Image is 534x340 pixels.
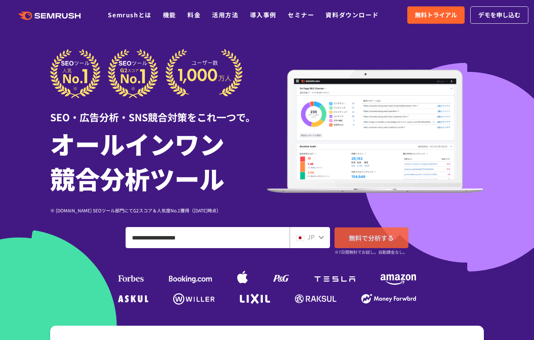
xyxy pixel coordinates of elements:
input: ドメイン、キーワードまたはURLを入力してください [126,227,289,248]
span: 無料トライアル [415,10,457,20]
a: セミナー [288,10,314,19]
a: 資料ダウンロード [325,10,379,19]
h1: オールインワン 競合分析ツール [50,126,267,195]
span: 無料で分析する [349,233,394,242]
span: デモを申し込む [478,10,520,20]
a: 導入事例 [250,10,276,19]
small: ※7日間無料でお試し。自動課金なし。 [335,249,407,256]
a: 活用方法 [212,10,238,19]
div: SEO・広告分析・SNS競合対策をこれ一つで。 [50,98,267,124]
a: 料金 [187,10,201,19]
a: Semrushとは [108,10,151,19]
span: JP [307,232,315,241]
a: 機能 [163,10,176,19]
div: ※ [DOMAIN_NAME] SEOツール部門にてG2スコア＆人気度No.1獲得（[DATE]時点） [50,207,267,214]
a: 無料トライアル [407,6,465,24]
a: デモを申し込む [470,6,528,24]
a: 無料で分析する [335,227,408,248]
